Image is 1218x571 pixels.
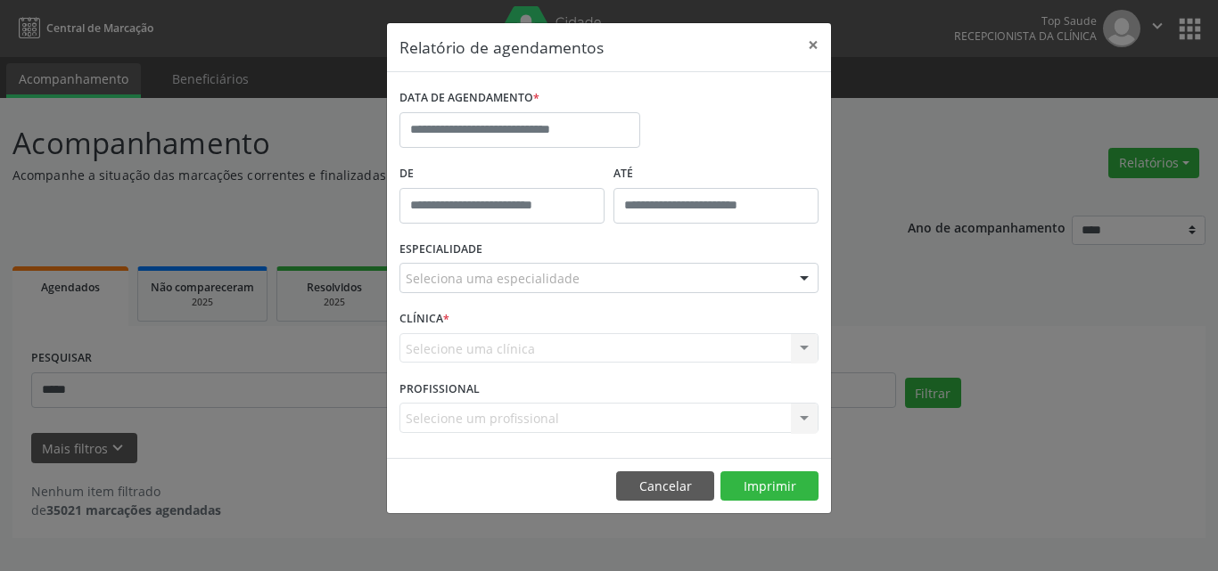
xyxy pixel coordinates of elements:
button: Close [795,23,831,67]
button: Imprimir [720,471,819,502]
button: Cancelar [616,471,714,502]
label: ESPECIALIDADE [399,236,482,264]
label: DATA DE AGENDAMENTO [399,85,539,112]
h5: Relatório de agendamentos [399,36,604,59]
label: ATÉ [613,160,819,188]
label: PROFISSIONAL [399,375,480,403]
label: De [399,160,605,188]
label: CLÍNICA [399,306,449,333]
span: Seleciona uma especialidade [406,269,580,288]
